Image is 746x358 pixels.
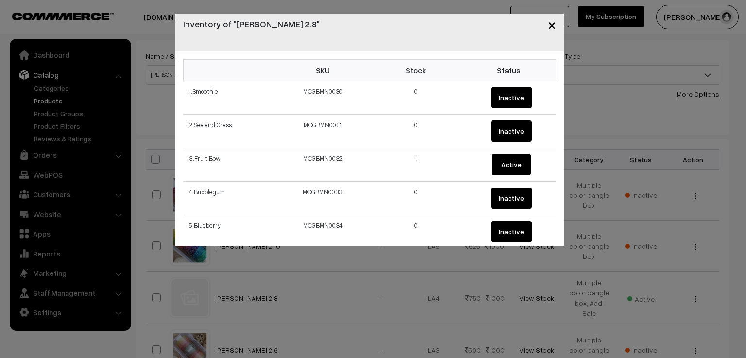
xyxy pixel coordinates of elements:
td: MCGBMN0030 [276,81,370,115]
td: 2.Sea and Grass [183,115,276,148]
td: 3.Fruit Bowl [183,148,276,182]
td: MCGBMN0033 [276,182,370,215]
td: 0 [370,115,463,148]
span: × [548,16,556,34]
button: Inactive [491,87,532,108]
th: Status [462,60,556,81]
th: Stock [370,60,463,81]
h4: Inventory of "[PERSON_NAME] 2.8" [183,17,320,31]
td: 5.Blueberry [183,215,276,249]
button: Inactive [491,120,532,142]
td: 0 [370,81,463,115]
td: MCGBMN0031 [276,115,370,148]
td: MCGBMN0034 [276,215,370,249]
button: Active [492,154,531,175]
button: Close [540,10,564,40]
th: SKU [276,60,370,81]
td: 0 [370,182,463,215]
td: 4.Bubblegum [183,182,276,215]
td: 1 [370,148,463,182]
button: Inactive [491,221,532,242]
td: 1.Smoothie [183,81,276,115]
td: MCGBMN0032 [276,148,370,182]
button: Inactive [491,188,532,209]
td: 0 [370,215,463,249]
